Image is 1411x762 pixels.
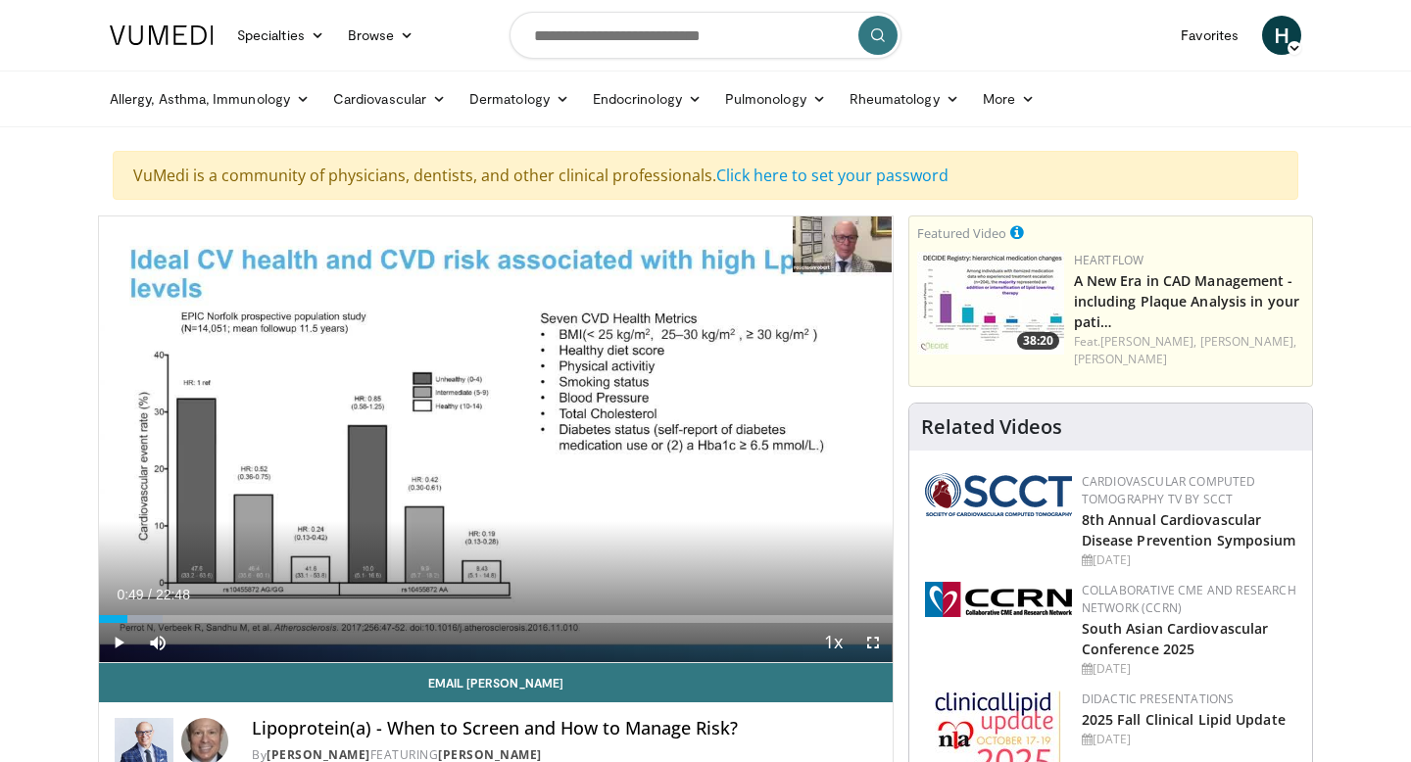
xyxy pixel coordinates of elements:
span: / [148,587,152,602]
div: Feat. [1074,333,1304,368]
a: Dermatology [458,79,581,119]
div: [DATE] [1082,660,1296,678]
button: Fullscreen [853,623,893,662]
a: [PERSON_NAME], [1200,333,1296,350]
a: Browse [336,16,426,55]
div: Progress Bar [99,615,893,623]
a: 38:20 [917,252,1064,355]
img: 738d0e2d-290f-4d89-8861-908fb8b721dc.150x105_q85_crop-smart_upscale.jpg [917,252,1064,355]
a: 2025 Fall Clinical Lipid Update [1082,710,1286,729]
a: Collaborative CME and Research Network (CCRN) [1082,582,1296,616]
a: More [971,79,1046,119]
img: a04ee3ba-8487-4636-b0fb-5e8d268f3737.png.150x105_q85_autocrop_double_scale_upscale_version-0.2.png [925,582,1072,617]
input: Search topics, interventions [510,12,901,59]
a: Cardiovascular Computed Tomography TV by SCCT [1082,473,1256,507]
a: [PERSON_NAME], [1100,333,1196,350]
a: Favorites [1169,16,1250,55]
h4: Lipoprotein(a) - When to Screen and How to Manage Risk? [252,718,877,739]
div: Didactic Presentations [1082,691,1296,708]
a: Email [PERSON_NAME] [99,663,893,702]
video-js: Video Player [99,216,893,663]
a: Allergy, Asthma, Immunology [98,79,321,119]
a: Pulmonology [713,79,838,119]
h4: Related Videos [921,415,1062,439]
button: Mute [138,623,177,662]
div: [DATE] [1082,731,1296,748]
div: [DATE] [1082,551,1296,569]
button: Playback Rate [814,623,853,662]
a: A New Era in CAD Management - including Plaque Analysis in your pati… [1074,271,1299,331]
a: Rheumatology [838,79,971,119]
span: 0:49 [117,587,143,602]
img: VuMedi Logo [110,25,214,45]
span: 38:20 [1017,332,1059,350]
a: Heartflow [1074,252,1144,268]
div: VuMedi is a community of physicians, dentists, and other clinical professionals. [113,151,1298,200]
img: 51a70120-4f25-49cc-93a4-67582377e75f.png.150x105_q85_autocrop_double_scale_upscale_version-0.2.png [925,473,1072,516]
a: Endocrinology [581,79,713,119]
small: Featured Video [917,224,1006,242]
button: Play [99,623,138,662]
span: 22:48 [156,587,190,602]
a: South Asian Cardiovascular Conference 2025 [1082,619,1269,658]
a: H [1262,16,1301,55]
a: Click here to set your password [716,165,949,186]
a: [PERSON_NAME] [1074,351,1167,367]
a: Specialties [225,16,336,55]
a: Cardiovascular [321,79,458,119]
a: 8th Annual Cardiovascular Disease Prevention Symposium [1082,510,1296,549]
